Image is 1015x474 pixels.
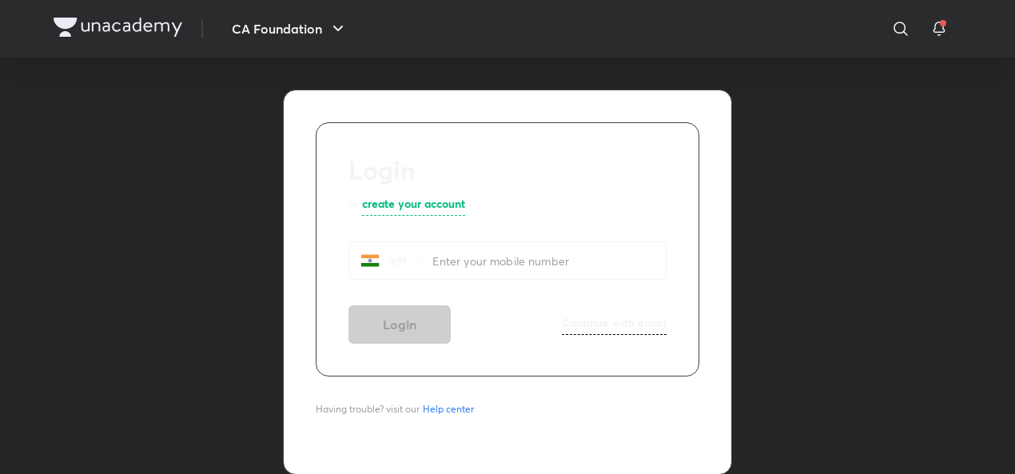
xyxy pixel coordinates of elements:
[420,402,477,416] a: Help center
[348,195,359,216] p: or
[316,402,480,416] span: Having trouble? visit our
[348,155,667,185] h2: Login
[362,195,465,212] h6: create your account
[222,13,357,45] button: CA Foundation
[380,253,413,269] p: +91
[432,245,666,277] input: Enter your mobile number
[54,18,182,37] img: Company Logo
[362,195,465,216] a: create your account
[562,314,667,335] a: Continue with email
[348,305,451,344] button: Login
[360,251,380,270] img: India
[54,18,182,41] a: Company Logo
[562,314,667,331] h6: Continue with email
